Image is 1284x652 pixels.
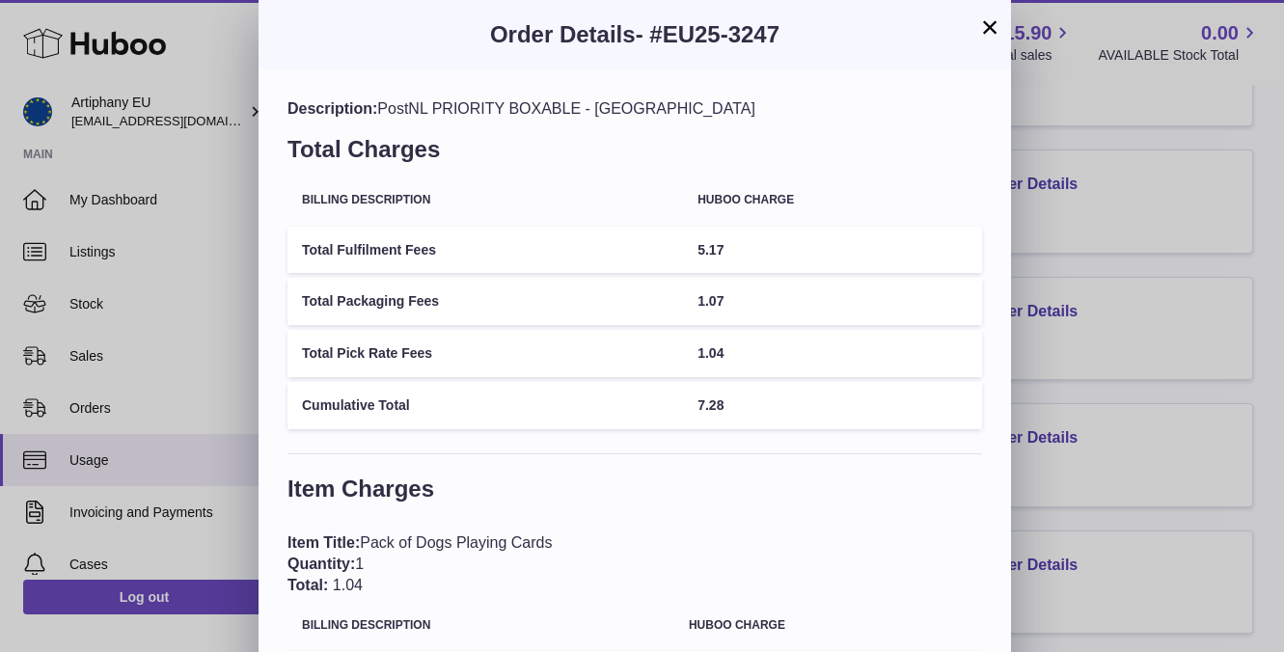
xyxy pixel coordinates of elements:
[287,577,328,593] span: Total:
[287,278,683,325] td: Total Packaging Fees
[287,19,982,50] h3: Order Details
[636,21,779,47] span: - #EU25-3247
[697,397,724,413] span: 7.28
[287,100,377,117] span: Description:
[287,179,683,221] th: Billing Description
[697,345,724,361] span: 1.04
[683,179,982,221] th: Huboo charge
[287,556,355,572] span: Quantity:
[333,577,363,593] span: 1.04
[287,98,982,120] div: PostNL PRIORITY BOXABLE - [GEOGRAPHIC_DATA]
[978,15,1001,39] button: ×
[674,605,982,646] th: Huboo charge
[287,134,982,175] h3: Total Charges
[697,242,724,258] span: 5.17
[287,605,674,646] th: Billing Description
[287,534,360,551] span: Item Title:
[287,227,683,274] td: Total Fulfilment Fees
[697,293,724,309] span: 1.07
[287,532,982,595] div: Pack of Dogs Playing Cards 1
[287,474,982,514] h3: Item Charges
[287,330,683,377] td: Total Pick Rate Fees
[287,382,683,429] td: Cumulative Total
